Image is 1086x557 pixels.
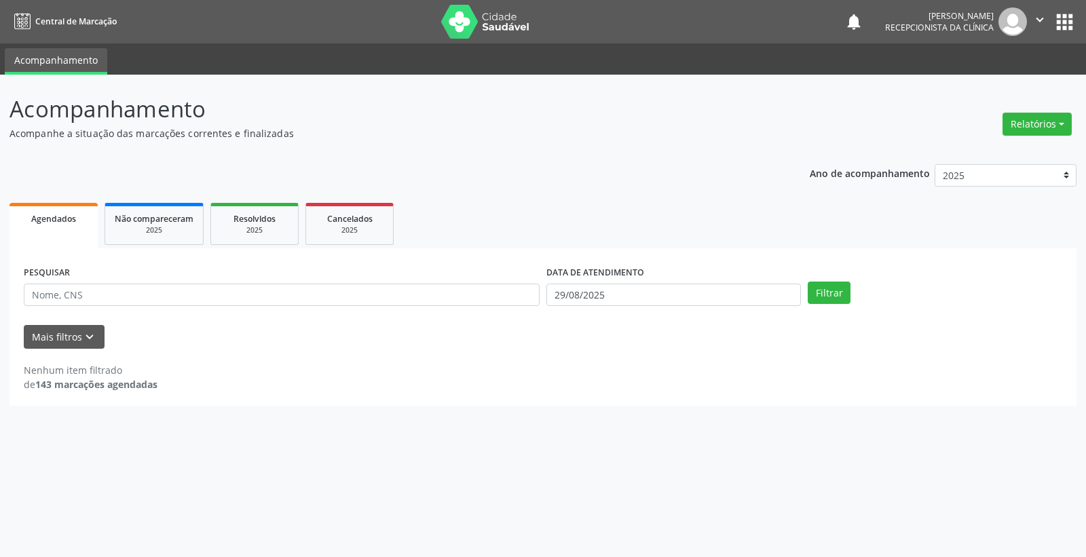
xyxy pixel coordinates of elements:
p: Acompanhamento [10,92,756,126]
button: Mais filtroskeyboard_arrow_down [24,325,105,349]
img: img [998,7,1027,36]
div: Nenhum item filtrado [24,363,157,377]
strong: 143 marcações agendadas [35,378,157,391]
span: Recepcionista da clínica [885,22,994,33]
div: 2025 [316,225,383,235]
button: Relatórios [1003,113,1072,136]
button: Filtrar [808,282,850,305]
a: Acompanhamento [5,48,107,75]
span: Agendados [31,213,76,225]
i:  [1032,12,1047,27]
input: Selecione um intervalo [546,284,801,307]
div: [PERSON_NAME] [885,10,994,22]
label: DATA DE ATENDIMENTO [546,263,644,284]
input: Nome, CNS [24,284,540,307]
span: Não compareceram [115,213,193,225]
div: 2025 [221,225,288,235]
p: Ano de acompanhamento [810,164,930,181]
button: notifications [844,12,863,31]
span: Cancelados [327,213,373,225]
i: keyboard_arrow_down [82,330,97,345]
button:  [1027,7,1053,36]
a: Central de Marcação [10,10,117,33]
div: de [24,377,157,391]
span: Central de Marcação [35,16,117,27]
button: apps [1053,10,1076,34]
div: 2025 [115,225,193,235]
span: Resolvidos [233,213,276,225]
label: PESQUISAR [24,263,70,284]
p: Acompanhe a situação das marcações correntes e finalizadas [10,126,756,140]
